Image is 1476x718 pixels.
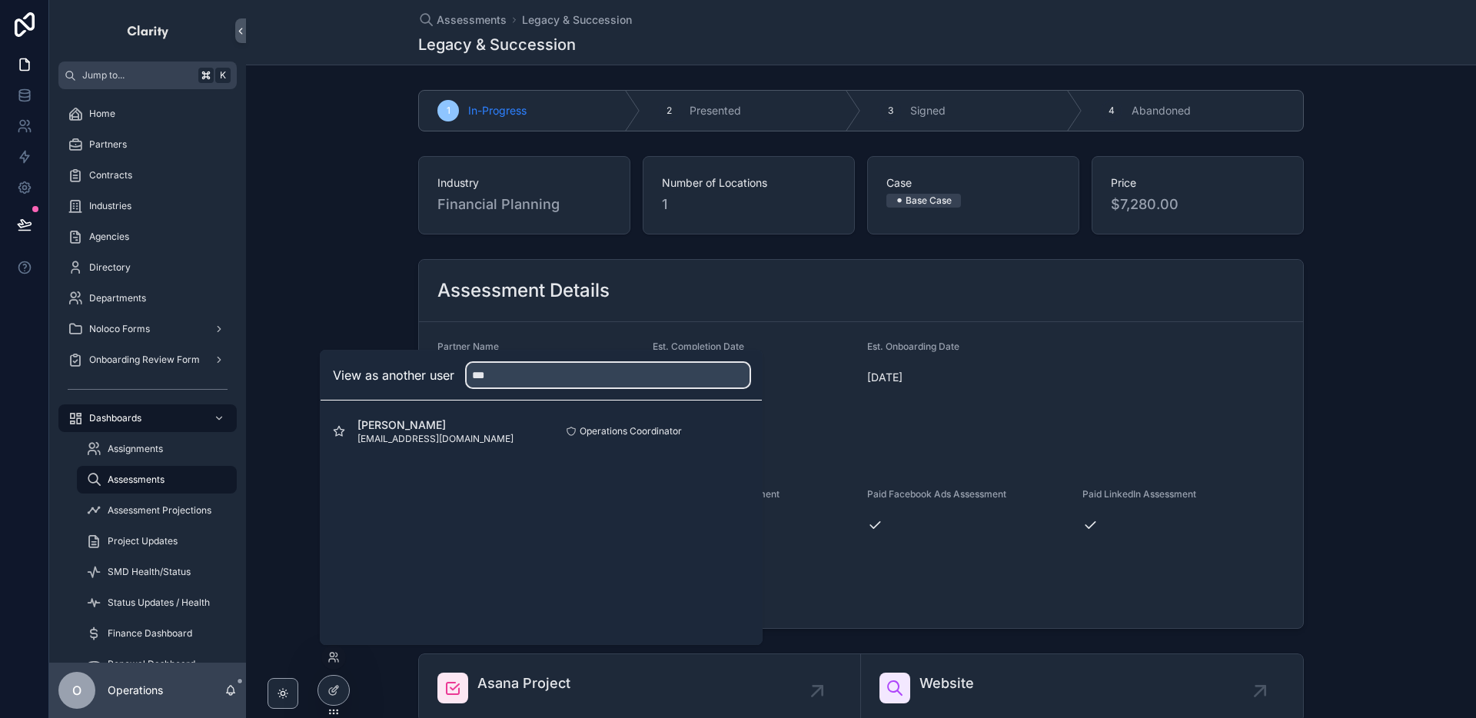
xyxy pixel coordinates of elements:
[437,444,1285,459] span: [STREET_ADDRESS][US_STATE][US_STATE]
[108,566,191,578] span: SMD Health/Status
[108,474,165,486] span: Assessments
[58,346,237,374] a: Onboarding Review Form
[77,435,237,463] a: Assignments
[867,341,959,352] span: Est. Onboarding Date
[89,231,129,243] span: Agencies
[89,292,146,304] span: Departments
[108,443,163,455] span: Assignments
[1109,105,1115,117] span: 4
[89,138,127,151] span: Partners
[477,673,570,694] span: Asana Project
[919,673,974,694] span: Website
[58,404,237,432] a: Dashboards
[108,597,210,609] span: Status Updates / Health
[468,103,527,118] span: In-Progress
[108,535,178,547] span: Project Updates
[58,131,237,158] a: Partners
[662,194,836,215] span: 1
[437,194,611,215] span: Financial Planning
[522,12,632,28] a: Legacy & Succession
[58,161,237,189] a: Contracts
[333,366,454,384] h2: View as another user
[77,620,237,647] a: Finance Dashboard
[77,527,237,555] a: Project Updates
[896,194,952,208] div: ⚫ Base Case
[437,175,611,191] span: Industry
[89,412,141,424] span: Dashboards
[437,341,499,352] span: Partner Name
[580,425,682,437] span: Operations Coordinator
[82,69,192,81] span: Jump to...
[89,323,150,335] span: Noloco Forms
[72,681,81,700] span: O
[357,433,514,445] span: [EMAIL_ADDRESS][DOMAIN_NAME]
[89,354,200,366] span: Onboarding Review Form
[867,370,1070,385] span: [DATE]
[77,497,237,524] a: Assessment Projections
[77,650,237,678] a: Renewal Dashboard
[58,61,237,89] button: Jump to...K
[1111,175,1285,191] span: Price
[108,627,192,640] span: Finance Dashboard
[662,175,836,191] span: Number of Locations
[89,200,131,212] span: Industries
[58,315,237,343] a: Noloco Forms
[108,504,211,517] span: Assessment Projections
[108,683,163,698] p: Operations
[690,103,741,118] span: Presented
[1111,194,1285,215] span: $7,280.00
[89,108,115,120] span: Home
[867,488,1006,500] span: Paid Facebook Ads Assessment
[58,192,237,220] a: Industries
[126,18,170,43] img: App logo
[910,103,946,118] span: Signed
[77,589,237,617] a: Status Updates / Health
[58,284,237,312] a: Departments
[357,417,514,433] span: [PERSON_NAME]
[49,89,246,663] div: scrollable content
[217,69,229,81] span: K
[437,12,507,28] span: Assessments
[888,105,893,117] span: 3
[77,558,237,586] a: SMD Health/Status
[58,223,237,251] a: Agencies
[886,175,1060,191] span: Case
[77,466,237,494] a: Assessments
[58,254,237,281] a: Directory
[437,278,610,303] h2: Assessment Details
[418,34,576,55] h1: Legacy & Succession
[1132,103,1191,118] span: Abandoned
[58,100,237,128] a: Home
[89,261,131,274] span: Directory
[89,169,132,181] span: Contracts
[653,341,744,352] span: Est. Completion Date
[667,105,672,117] span: 2
[1082,488,1196,500] span: Paid LinkedIn Assessment
[108,658,195,670] span: Renewal Dashboard
[418,12,507,28] a: Assessments
[447,105,450,117] span: 1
